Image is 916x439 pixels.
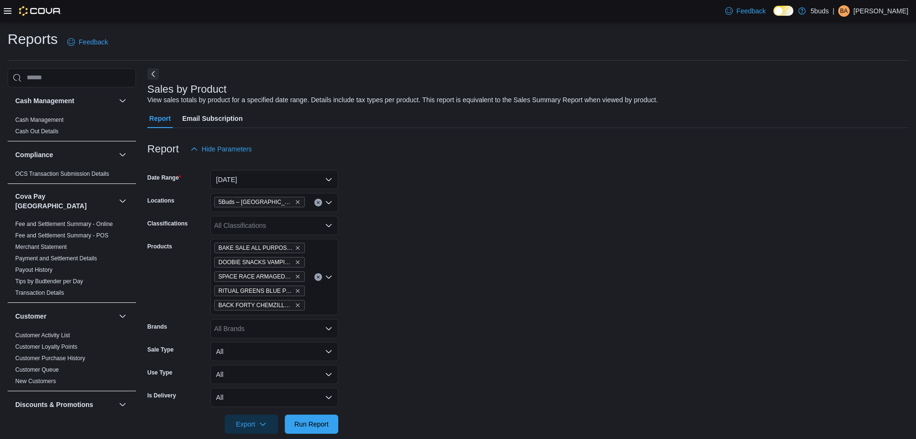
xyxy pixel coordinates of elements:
span: Email Subscription [182,109,243,128]
p: [PERSON_NAME] [854,5,908,17]
span: Tips by Budtender per Day [15,278,83,285]
span: Fee and Settlement Summary - POS [15,232,108,239]
a: Payment and Settlement Details [15,255,97,262]
div: Customer [8,330,136,391]
a: Fee and Settlement Summary - Online [15,221,113,227]
button: [DATE] [210,170,338,189]
span: Customer Activity List [15,332,70,339]
a: Fee and Settlement Summary - POS [15,232,108,239]
a: Customer Purchase History [15,355,85,362]
h3: Cash Management [15,96,74,106]
a: Feedback [721,1,770,21]
button: All [210,388,338,407]
label: Date Range [147,174,181,182]
span: Customer Purchase History [15,354,85,362]
button: Clear input [314,199,322,206]
button: All [210,365,338,384]
span: Run Report [294,419,329,429]
button: Customer [117,311,128,322]
button: Remove 5Buds – Yorkton from selection in this group [295,199,301,205]
span: BA [840,5,848,17]
label: Sale Type [147,346,174,353]
span: DOOBIE SNACKS VAMPIRE BLOOD PR 4X0.5G [214,257,305,268]
span: Feedback [79,37,108,47]
h3: Customer [15,311,46,321]
a: Customer Loyalty Points [15,343,77,350]
span: BACK FORTY CHEMZILLA 28G [214,300,305,311]
a: OCS Transaction Submission Details [15,171,109,177]
button: Hide Parameters [187,139,256,159]
span: Fee and Settlement Summary - Online [15,220,113,228]
button: Compliance [15,150,115,160]
h3: Compliance [15,150,53,160]
div: Cash Management [8,114,136,141]
a: New Customers [15,378,56,385]
button: Open list of options [325,273,333,281]
span: 5Buds – [GEOGRAPHIC_DATA] [219,197,293,207]
span: Cash Management [15,116,63,124]
label: Products [147,243,172,250]
p: | [833,5,834,17]
div: View sales totals by product for a specified date range. Details include tax types per product. T... [147,95,658,105]
span: DOOBIE SNACKS VAMPIRE BLOOD PR 4X0.5G [219,257,293,267]
div: Bethany Anderson [838,5,850,17]
button: Remove DOOBIE SNACKS VAMPIRE BLOOD PR 4X0.5G from selection in this group [295,259,301,265]
button: Export [225,415,278,434]
span: Payment and Settlement Details [15,255,97,262]
h3: Report [147,143,179,155]
button: Cash Management [117,95,128,107]
label: Use Type [147,369,172,376]
button: Clear input [314,273,322,281]
span: BAKE SALE ALL PURPOSE FLOWER INDICA 28G [219,243,293,253]
div: Compliance [8,168,136,183]
a: Customer Queue [15,366,59,373]
a: Merchant Statement [15,244,67,250]
button: Compliance [117,149,128,161]
a: Cash Out Details [15,128,59,135]
button: Discounts & Promotions [15,400,115,409]
span: Merchant Statement [15,243,67,251]
button: Cova Pay [GEOGRAPHIC_DATA] [15,192,115,211]
label: Is Delivery [147,392,176,399]
button: Remove SPACE RACE ARMAGEDDON 28G from selection in this group [295,274,301,279]
span: New Customers [15,377,56,385]
span: Feedback [737,6,766,16]
button: Remove BAKE SALE ALL PURPOSE FLOWER INDICA 28G from selection in this group [295,245,301,251]
button: Cash Management [15,96,115,106]
button: Open list of options [325,325,333,332]
button: Open list of options [325,199,333,206]
button: Next [147,68,159,80]
a: Customer Activity List [15,332,70,339]
h3: Discounts & Promotions [15,400,93,409]
label: Locations [147,197,175,204]
button: Remove BACK FORTY CHEMZILLA 28G from selection in this group [295,302,301,308]
a: Feedback [63,32,112,52]
p: 5buds [811,5,829,17]
span: Cash Out Details [15,128,59,135]
span: SPACE RACE ARMAGEDDON 28G [214,271,305,282]
span: SPACE RACE ARMAGEDDON 28G [219,272,293,281]
h3: Sales by Product [147,84,227,95]
h1: Reports [8,30,58,49]
a: Payout History [15,267,52,273]
span: RITUAL GREENS BLUE PAVE 14G [214,286,305,296]
button: Run Report [285,415,338,434]
button: Discounts & Promotions [117,399,128,410]
span: 5Buds – Yorkton [214,197,305,207]
img: Cova [19,6,62,16]
span: Hide Parameters [202,144,252,154]
button: All [210,342,338,361]
a: Transaction Details [15,289,64,296]
span: BAKE SALE ALL PURPOSE FLOWER INDICA 28G [214,243,305,253]
button: Remove RITUAL GREENS BLUE PAVE 14G from selection in this group [295,288,301,294]
label: Brands [147,323,167,331]
span: Export [230,415,272,434]
button: Open list of options [325,222,333,229]
button: Customer [15,311,115,321]
button: Cova Pay [GEOGRAPHIC_DATA] [117,195,128,207]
